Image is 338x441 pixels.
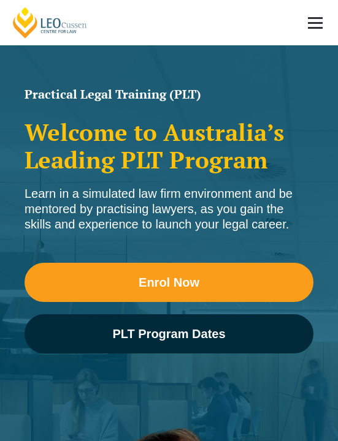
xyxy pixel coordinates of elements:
[25,186,313,232] div: Learn in a simulated law firm environment and be mentored by practising lawyers, as you gain the ...
[25,119,313,174] h2: Welcome to Australia’s Leading PLT Program
[112,328,225,340] span: PLT Program Dates
[11,6,89,39] a: [PERSON_NAME] Centre for Law
[25,314,313,353] a: PLT Program Dates
[25,88,313,100] h1: Practical Legal Training (PLT)
[25,263,313,302] a: Enrol Now
[139,276,199,288] span: Enrol Now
